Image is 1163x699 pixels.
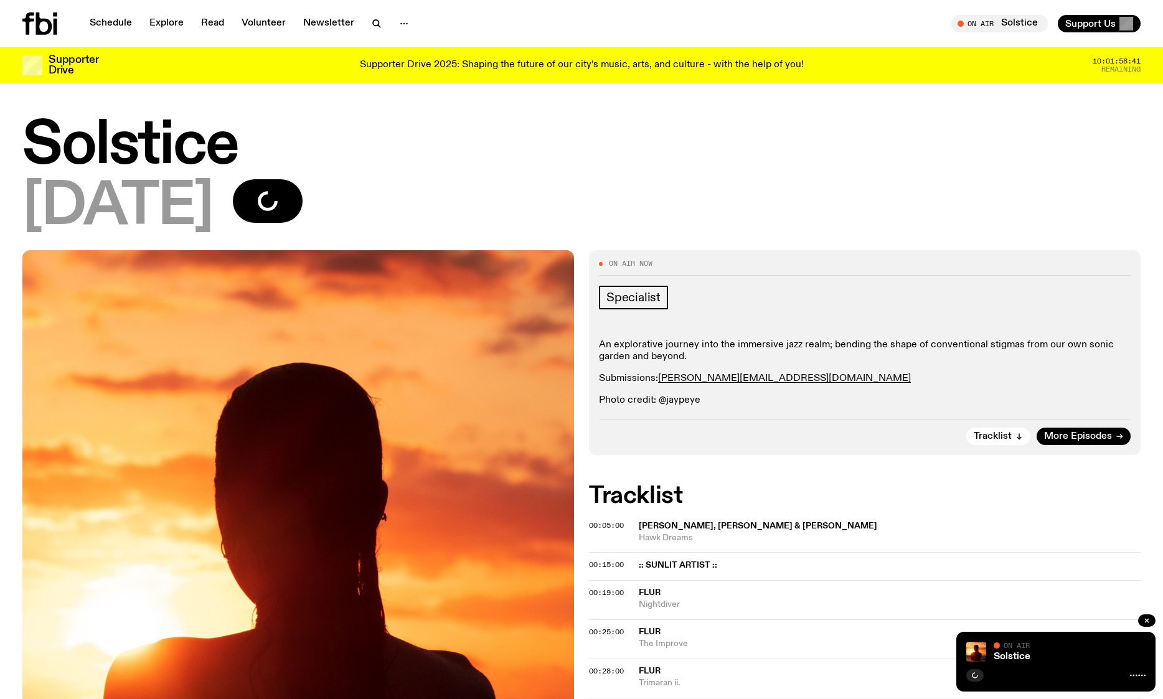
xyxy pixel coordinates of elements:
[194,15,232,32] a: Read
[1093,58,1141,65] span: 10:01:58:41
[296,15,362,32] a: Newsletter
[1065,18,1116,29] span: Support Us
[974,432,1012,441] span: Tracklist
[589,485,1141,507] h2: Tracklist
[609,260,652,267] span: On Air Now
[966,642,986,662] img: A girl standing in the ocean as waist level, staring into the rise of the sun.
[966,428,1030,445] button: Tracklist
[1058,15,1141,32] button: Support Us
[994,652,1030,662] a: Solstice
[589,520,624,530] span: 00:05:00
[1101,66,1141,73] span: Remaining
[599,286,668,309] a: Specialist
[639,627,661,636] span: Flur
[1037,428,1131,445] a: More Episodes
[1044,432,1112,441] span: More Episodes
[1004,641,1030,649] span: On Air
[639,560,1133,571] span: :: SUNLIT ARTIST ::
[589,588,624,598] span: 00:19:00
[82,15,139,32] a: Schedule
[639,588,661,597] span: Flur
[658,373,911,383] a: [PERSON_NAME][EMAIL_ADDRESS][DOMAIN_NAME]
[639,677,1141,689] span: Trimaran ii.
[589,560,624,570] span: 00:15:00
[49,55,98,76] h3: Supporter Drive
[639,522,877,530] span: [PERSON_NAME], [PERSON_NAME] & [PERSON_NAME]
[639,638,1141,650] span: The Improve
[599,395,1131,406] p: Photo credit: @jaypeye
[142,15,191,32] a: Explore
[589,666,624,676] span: 00:28:00
[951,15,1048,32] button: On AirSolstice
[599,339,1131,363] p: An explorative journey into the immersive jazz realm; bending the shape of conventional stigmas f...
[639,667,661,675] span: Flur
[639,532,1141,544] span: Hawk Dreams
[599,373,1131,385] p: Submissions:
[234,15,293,32] a: Volunteer
[360,60,804,71] p: Supporter Drive 2025: Shaping the future of our city’s music, arts, and culture - with the help o...
[589,627,624,637] span: 00:25:00
[22,118,1141,174] h1: Solstice
[606,291,661,304] span: Specialist
[639,599,1141,611] span: Nightdiver
[22,179,213,235] span: [DATE]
